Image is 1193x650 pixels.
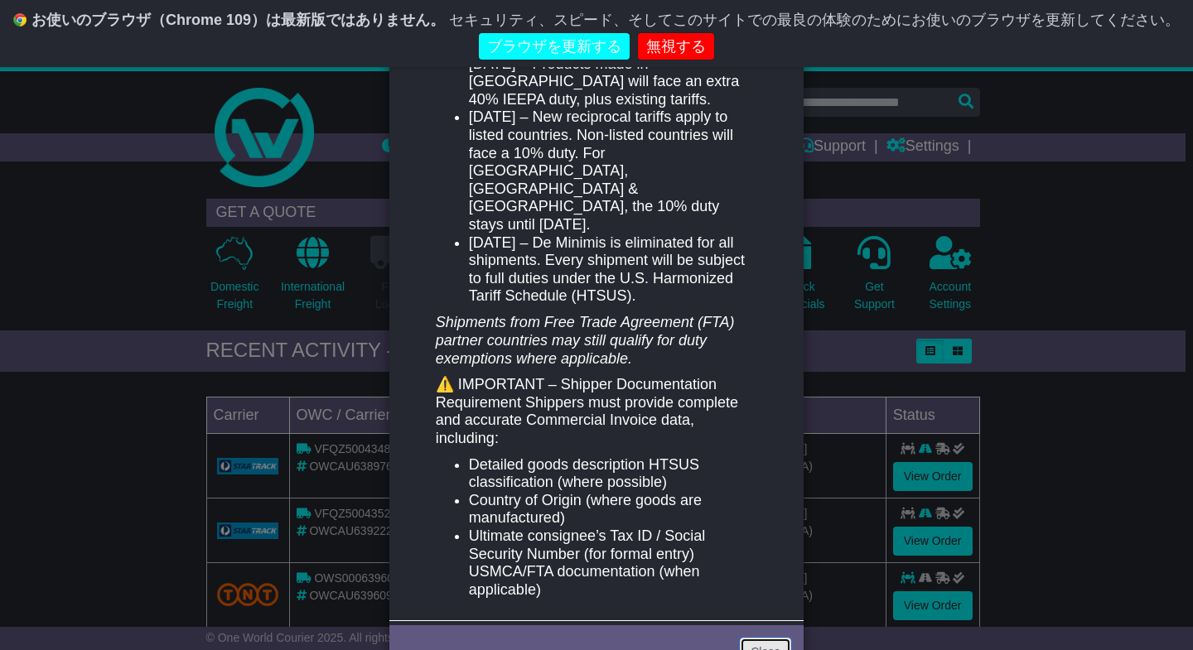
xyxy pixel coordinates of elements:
[449,12,1180,28] span: セキュリティ、スピード、そしてこのサイトでの最良の体験のためにお使いのブラウザを更新してください。
[31,12,445,28] b: お使いのブラウザ（Chrome 109）は最新版ではありません。
[469,492,757,527] li: Country of Origin (where goods are manufactured)
[436,314,735,366] em: Shipments from Free Trade Agreement (FTA) partner countries may still qualify for duty exemptions...
[638,33,714,60] a: 無視する
[469,108,757,234] li: [DATE] – New reciprocal tariffs apply to listed countries. Non-listed countries will face a 10% d...
[436,376,757,447] p: ⚠️ IMPORTANT – Shipper Documentation Requirement Shippers must provide complete and accurate Comm...
[469,456,757,492] li: Detailed goods description HTSUS classification (where possible)
[469,234,757,306] li: [DATE] – De Minimis is eliminated for all shipments. Every shipment will be subject to full dutie...
[469,55,757,109] li: [DATE] – Products made in [GEOGRAPHIC_DATA] will face an extra 40% IEEPA duty, plus existing tari...
[479,33,630,60] a: ブラウザを更新する
[469,527,757,599] li: Ultimate consignee’s Tax ID / Social Security Number (for formal entry) USMCA/FTA documentation (...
